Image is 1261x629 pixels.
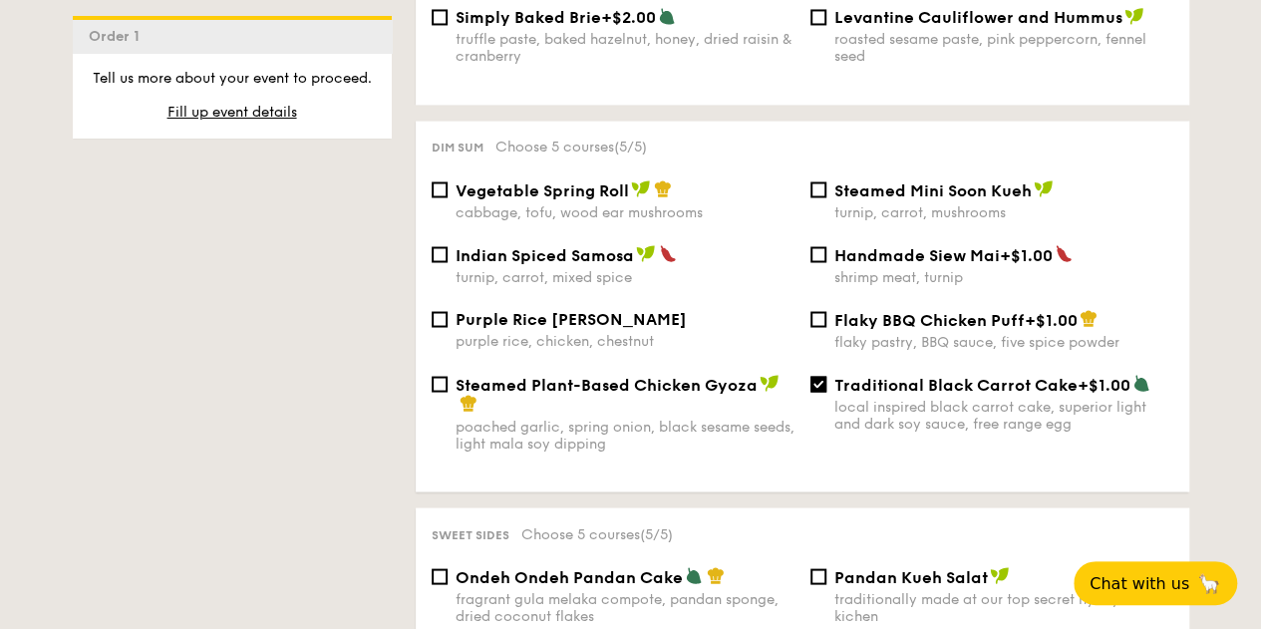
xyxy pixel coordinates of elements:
input: Steamed Mini Soon Kuehturnip, carrot, mushrooms [810,181,826,197]
input: Levantine Cauliflower and Hummusroasted sesame paste, pink peppercorn, fennel seed [810,9,826,25]
input: Handmade Siew Mai+$1.00shrimp meat, turnip [810,246,826,262]
span: Pandan Kueh Salat [834,567,988,586]
span: (5/5) [640,525,673,542]
span: Ondeh Ondeh Pandan Cake [456,567,683,586]
img: icon-vegan.f8ff3823.svg [760,374,780,392]
span: Purple Rice [PERSON_NAME] [456,309,687,328]
img: icon-vegan.f8ff3823.svg [636,244,656,262]
div: truffle paste, baked hazelnut, honey, dried raisin & cranberry [456,31,794,65]
span: Choose 5 courses [521,525,673,542]
img: icon-vegetarian.fe4039eb.svg [658,7,676,25]
span: +$1.00 [1025,310,1078,329]
input: Indian Spiced Samosaturnip, carrot, mixed spice [432,246,448,262]
span: 🦙 [1197,572,1221,595]
div: traditionally made at our top secret nyonya kichen [834,590,1173,624]
div: roasted sesame paste, pink peppercorn, fennel seed [834,31,1173,65]
img: icon-vegetarian.fe4039eb.svg [1132,374,1150,392]
span: +$2.00 [601,8,656,27]
span: Flaky BBQ Chicken Puff [834,310,1025,329]
img: icon-chef-hat.a58ddaea.svg [460,394,477,412]
div: turnip, carrot, mushrooms [834,203,1173,220]
img: icon-chef-hat.a58ddaea.svg [1080,309,1098,327]
div: shrimp meat, turnip [834,268,1173,285]
input: Flaky BBQ Chicken Puff+$1.00flaky pastry, BBQ sauce, five spice powder [810,311,826,327]
input: Vegetable Spring Rollcabbage, tofu, wood ear mushrooms [432,181,448,197]
span: Dim sum [432,141,483,155]
div: cabbage, tofu, wood ear mushrooms [456,203,794,220]
input: Ondeh Ondeh Pandan Cakefragrant gula melaka compote, pandan sponge, dried coconut flakes [432,568,448,584]
img: icon-vegan.f8ff3823.svg [1124,7,1144,25]
img: icon-chef-hat.a58ddaea.svg [707,566,725,584]
span: Choose 5 courses [495,139,647,156]
span: Steamed Plant-Based Chicken Gyoza [456,375,758,394]
button: Chat with us🦙 [1074,561,1237,605]
div: fragrant gula melaka compote, pandan sponge, dried coconut flakes [456,590,794,624]
span: +$1.00 [1078,375,1130,394]
input: Simply Baked Brie+$2.00truffle paste, baked hazelnut, honey, dried raisin & cranberry [432,9,448,25]
input: Purple Rice [PERSON_NAME]purple rice, chicken, chestnut [432,311,448,327]
span: Fill up event details [167,104,297,121]
img: icon-vegetarian.fe4039eb.svg [685,566,703,584]
input: Traditional Black Carrot Cake+$1.00local inspired black carrot cake, superior light and dark soy ... [810,376,826,392]
div: local inspired black carrot cake, superior light and dark soy sauce, free range egg [834,398,1173,432]
span: Sweet sides [432,527,509,541]
span: Chat with us [1090,574,1189,593]
img: icon-spicy.37a8142b.svg [1055,244,1073,262]
span: Handmade Siew Mai [834,245,1000,264]
div: purple rice, chicken, chestnut [456,332,794,349]
span: Simply Baked Brie [456,8,601,27]
p: Tell us more about your event to proceed. [89,69,376,89]
span: +$1.00 [1000,245,1053,264]
img: icon-spicy.37a8142b.svg [659,244,677,262]
span: Vegetable Spring Roll [456,180,629,199]
span: Traditional Black Carrot Cake [834,375,1078,394]
span: Levantine Cauliflower and Hummus [834,8,1122,27]
span: Steamed Mini Soon Kueh [834,180,1032,199]
span: Order 1 [89,28,148,45]
img: icon-vegan.f8ff3823.svg [1034,179,1054,197]
img: icon-chef-hat.a58ddaea.svg [654,179,672,197]
span: Indian Spiced Samosa [456,245,634,264]
span: (5/5) [614,139,647,156]
div: flaky pastry, BBQ sauce, five spice powder [834,333,1173,350]
img: icon-vegan.f8ff3823.svg [631,179,651,197]
img: icon-vegan.f8ff3823.svg [990,566,1010,584]
div: poached garlic, spring onion, black sesame seeds, light mala soy dipping [456,418,794,452]
input: Steamed Plant-Based Chicken Gyozapoached garlic, spring onion, black sesame seeds, light mala soy... [432,376,448,392]
input: Pandan Kueh Salattraditionally made at our top secret nyonya kichen [810,568,826,584]
div: turnip, carrot, mixed spice [456,268,794,285]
